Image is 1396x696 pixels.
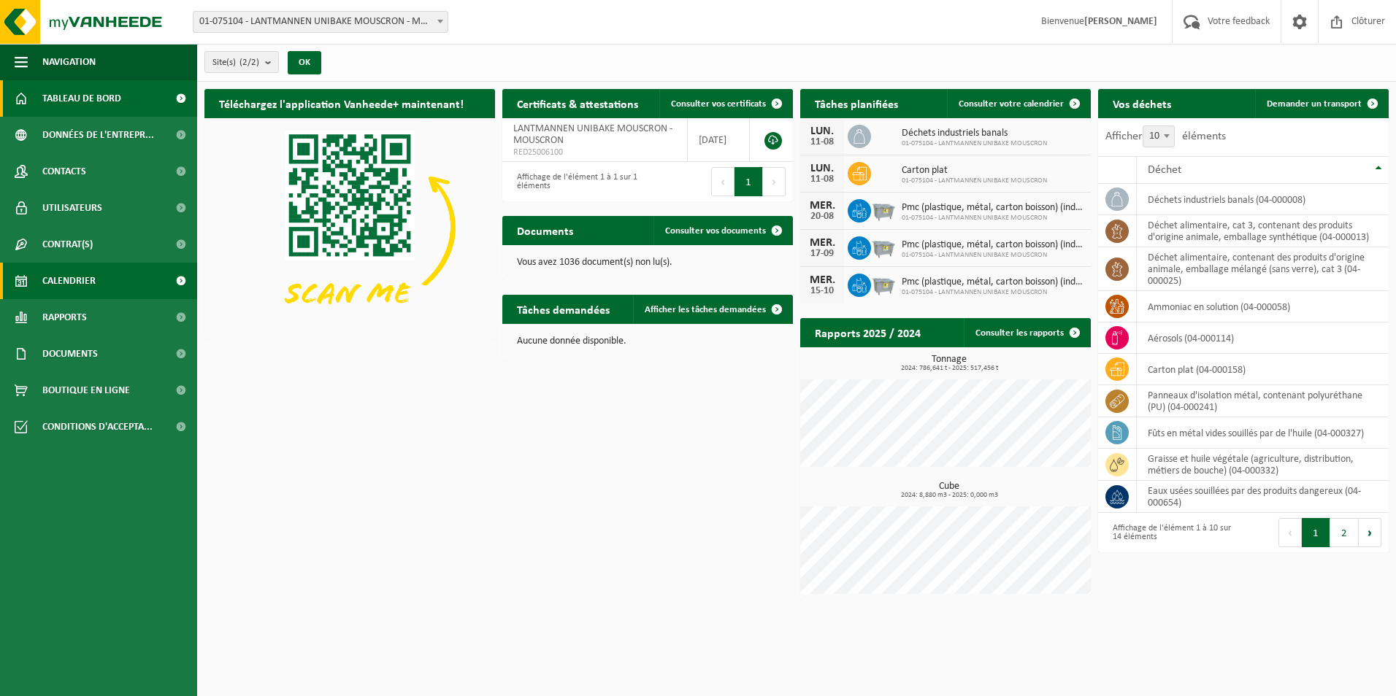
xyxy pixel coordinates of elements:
[645,305,766,314] span: Afficher les tâches demandées
[204,89,478,117] h2: Téléchargez l'application Vanheede+ maintenant!
[1137,322,1389,354] td: aérosols (04-000114)
[1105,517,1236,549] div: Affichage de l'élément 1 à 10 sur 14 éléments
[193,11,448,33] span: 01-075104 - LANTMANNEN UNIBAKE MOUSCRON - MOUSCRON
[212,52,259,74] span: Site(s)
[902,177,1047,185] span: 01-075104 - LANTMANNEN UNIBAKE MOUSCRON
[517,336,778,347] p: Aucune donnée disponible.
[902,139,1047,148] span: 01-075104 - LANTMANNEN UNIBAKE MOUSCRON
[964,318,1089,347] a: Consulter les rapports
[902,251,1084,260] span: 01-075104 - LANTMANNEN UNIBAKE MOUSCRON
[808,212,837,222] div: 20-08
[502,89,653,117] h2: Certificats & attestations
[688,118,750,162] td: [DATE]
[502,295,624,323] h2: Tâches demandées
[513,123,672,146] span: LANTMANNEN UNIBAKE MOUSCRON - MOUSCRON
[659,89,791,118] a: Consulter vos certificats
[1302,518,1330,547] button: 1
[1105,131,1226,142] label: Afficher éléments
[808,286,837,296] div: 15-10
[42,372,130,409] span: Boutique en ligne
[1084,16,1157,27] strong: [PERSON_NAME]
[1148,164,1181,176] span: Déchet
[763,167,786,196] button: Next
[808,200,837,212] div: MER.
[42,190,102,226] span: Utilisateurs
[735,167,763,196] button: 1
[808,137,837,147] div: 11-08
[1137,247,1389,291] td: déchet alimentaire, contenant des produits d'origine animale, emballage mélangé (sans verre), cat...
[193,12,448,32] span: 01-075104 - LANTMANNEN UNIBAKE MOUSCRON - MOUSCRON
[1137,291,1389,322] td: Ammoniac en solution (04-000058)
[653,216,791,245] a: Consulter vos documents
[1255,89,1387,118] a: Demander un transport
[42,409,153,445] span: Conditions d'accepta...
[808,365,1091,372] span: 2024: 786,641 t - 2025: 517,456 t
[633,295,791,324] a: Afficher les tâches demandées
[1137,481,1389,513] td: eaux usées souillées par des produits dangereux (04-000654)
[871,271,896,296] img: WB-2500-GAL-GY-01
[947,89,1089,118] a: Consulter votre calendrier
[808,355,1091,372] h3: Tonnage
[42,153,86,190] span: Contacts
[800,89,913,117] h2: Tâches planifiées
[510,166,640,198] div: Affichage de l'élément 1 à 1 sur 1 éléments
[42,226,93,263] span: Contrat(s)
[42,263,96,299] span: Calendrier
[808,174,837,185] div: 11-08
[959,99,1064,109] span: Consulter votre calendrier
[808,125,837,137] div: LUN.
[1278,518,1302,547] button: Previous
[42,336,98,372] span: Documents
[42,299,87,336] span: Rapports
[288,51,321,74] button: OK
[1137,184,1389,215] td: déchets industriels banals (04-000008)
[1267,99,1362,109] span: Demander un transport
[808,163,837,174] div: LUN.
[902,288,1084,297] span: 01-075104 - LANTMANNEN UNIBAKE MOUSCRON
[871,197,896,222] img: WB-2500-GAL-GY-01
[42,117,154,153] span: Données de l'entrepr...
[1137,449,1389,481] td: graisse et huile végétale (agriculture, distribution, métiers de bouche) (04-000332)
[1137,215,1389,247] td: déchet alimentaire, cat 3, contenant des produits d'origine animale, emballage synthétique (04-00...
[502,216,588,244] h2: Documents
[204,118,495,336] img: Download de VHEPlus App
[902,277,1084,288] span: Pmc (plastique, métal, carton boisson) (industriel)
[902,202,1084,214] span: Pmc (plastique, métal, carton boisson) (industriel)
[1330,518,1359,547] button: 2
[1359,518,1381,547] button: Next
[808,492,1091,499] span: 2024: 8,880 m3 - 2025: 0,000 m3
[239,58,259,67] count: (2/2)
[1143,126,1174,147] span: 10
[665,226,766,236] span: Consulter vos documents
[517,258,778,268] p: Vous avez 1036 document(s) non lu(s).
[808,274,837,286] div: MER.
[42,80,121,117] span: Tableau de bord
[871,234,896,259] img: WB-2500-GAL-GY-01
[671,99,766,109] span: Consulter vos certificats
[902,128,1047,139] span: Déchets industriels banals
[1137,354,1389,385] td: carton plat (04-000158)
[711,167,735,196] button: Previous
[1143,125,1175,147] span: 10
[902,214,1084,223] span: 01-075104 - LANTMANNEN UNIBAKE MOUSCRON
[513,147,676,158] span: RED25006100
[1137,385,1389,417] td: panneaux d'isolation métal, contenant polyuréthane (PU) (04-000241)
[808,249,837,259] div: 17-09
[204,51,279,73] button: Site(s)(2/2)
[902,165,1047,177] span: Carton plat
[1137,417,1389,449] td: fûts en métal vides souillés par de l'huile (04-000327)
[1098,89,1186,117] h2: Vos déchets
[800,318,935,347] h2: Rapports 2025 / 2024
[808,482,1091,499] h3: Cube
[808,237,837,249] div: MER.
[902,239,1084,251] span: Pmc (plastique, métal, carton boisson) (industriel)
[42,44,96,80] span: Navigation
